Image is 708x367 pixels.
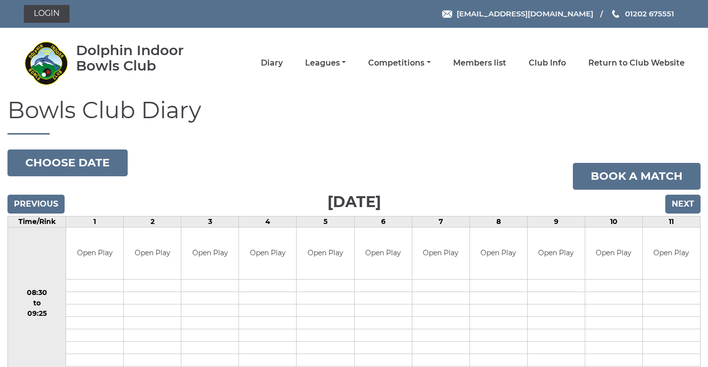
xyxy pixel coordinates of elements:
td: 3 [181,216,239,227]
td: Open Play [66,227,123,280]
td: 5 [297,216,354,227]
td: Open Play [470,227,527,280]
td: 2 [124,216,181,227]
td: Time/Rink [8,216,66,227]
td: Open Play [643,227,700,280]
td: Open Play [239,227,296,280]
input: Previous [7,195,65,214]
a: Book a match [573,163,701,190]
td: 8 [470,216,527,227]
td: 4 [239,216,297,227]
td: 11 [642,216,700,227]
td: Open Play [181,227,238,280]
h1: Bowls Club Diary [7,98,701,135]
a: Email [EMAIL_ADDRESS][DOMAIN_NAME] [442,8,593,19]
button: Choose date [7,149,128,176]
td: Open Play [585,227,642,280]
a: Members list [453,58,506,69]
a: Phone us 01202 675551 [611,8,674,19]
td: 10 [585,216,642,227]
td: 9 [527,216,585,227]
a: Diary [261,58,283,69]
a: Leagues [305,58,346,69]
td: Open Play [124,227,181,280]
img: Dolphin Indoor Bowls Club [24,41,69,85]
td: 1 [66,216,124,227]
input: Next [665,195,701,214]
img: Phone us [612,10,619,18]
img: Email [442,10,452,18]
td: 7 [412,216,470,227]
td: Open Play [297,227,354,280]
a: Club Info [529,58,566,69]
span: [EMAIL_ADDRESS][DOMAIN_NAME] [457,9,593,18]
td: Open Play [528,227,585,280]
div: Dolphin Indoor Bowls Club [76,43,213,73]
a: Competitions [368,58,430,69]
a: Login [24,5,70,23]
a: Return to Club Website [588,58,685,69]
td: Open Play [412,227,470,280]
td: Open Play [355,227,412,280]
td: 6 [354,216,412,227]
span: 01202 675551 [625,9,674,18]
